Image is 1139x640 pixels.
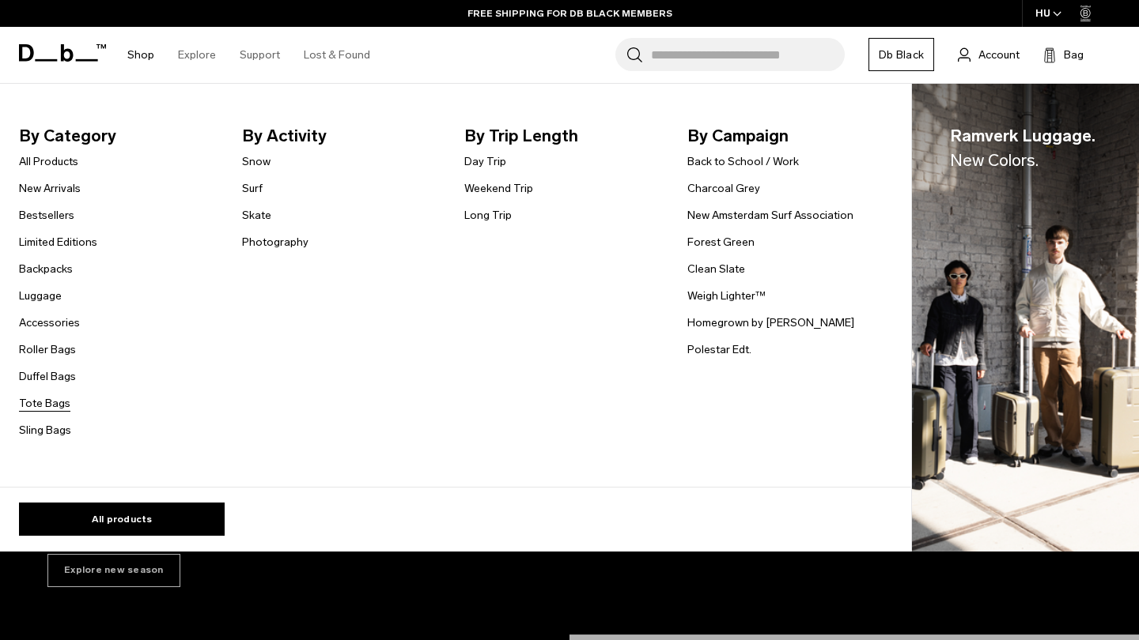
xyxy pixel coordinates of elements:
[467,6,672,21] a: FREE SHIPPING FOR DB BLACK MEMBERS
[19,234,97,250] a: Limited Editions
[687,261,745,277] a: Clean Slate
[242,153,271,170] a: Snow
[19,123,217,149] span: By Category
[464,180,533,197] a: Weekend Trip
[19,261,73,277] a: Backpacks
[464,153,506,170] a: Day Trip
[958,45,1020,64] a: Account
[242,123,440,149] span: By Activity
[240,27,280,83] a: Support
[912,84,1139,552] img: Db
[19,314,80,331] a: Accessories
[19,341,76,358] a: Roller Bags
[687,234,755,250] a: Forest Green
[1064,47,1084,63] span: Bag
[19,503,225,536] a: All products
[464,207,512,224] a: Long Trip
[868,38,934,71] a: Db Black
[178,27,216,83] a: Explore
[19,288,62,304] a: Luggage
[242,234,308,250] a: Photography
[1043,45,1084,64] button: Bag
[950,150,1039,170] span: New Colors.
[19,207,74,224] a: Bestsellers
[19,368,76,385] a: Duffel Bags
[912,84,1139,552] a: Ramverk Luggage.New Colors. Db
[687,153,799,170] a: Back to School / Work
[19,395,70,412] a: Tote Bags
[127,27,154,83] a: Shop
[687,288,766,304] a: Weigh Lighter™
[687,341,751,358] a: Polestar Edt.
[687,207,853,224] a: New Amsterdam Surf Association
[950,123,1095,173] span: Ramverk Luggage.
[687,123,885,149] span: By Campaign
[242,180,263,197] a: Surf
[19,180,81,197] a: New Arrivals
[242,207,271,224] a: Skate
[464,123,662,149] span: By Trip Length
[687,180,760,197] a: Charcoal Grey
[304,27,370,83] a: Lost & Found
[19,153,78,170] a: All Products
[687,314,854,331] a: Homegrown by [PERSON_NAME]
[19,422,71,439] a: Sling Bags
[978,47,1020,63] span: Account
[115,27,382,83] nav: Main Navigation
